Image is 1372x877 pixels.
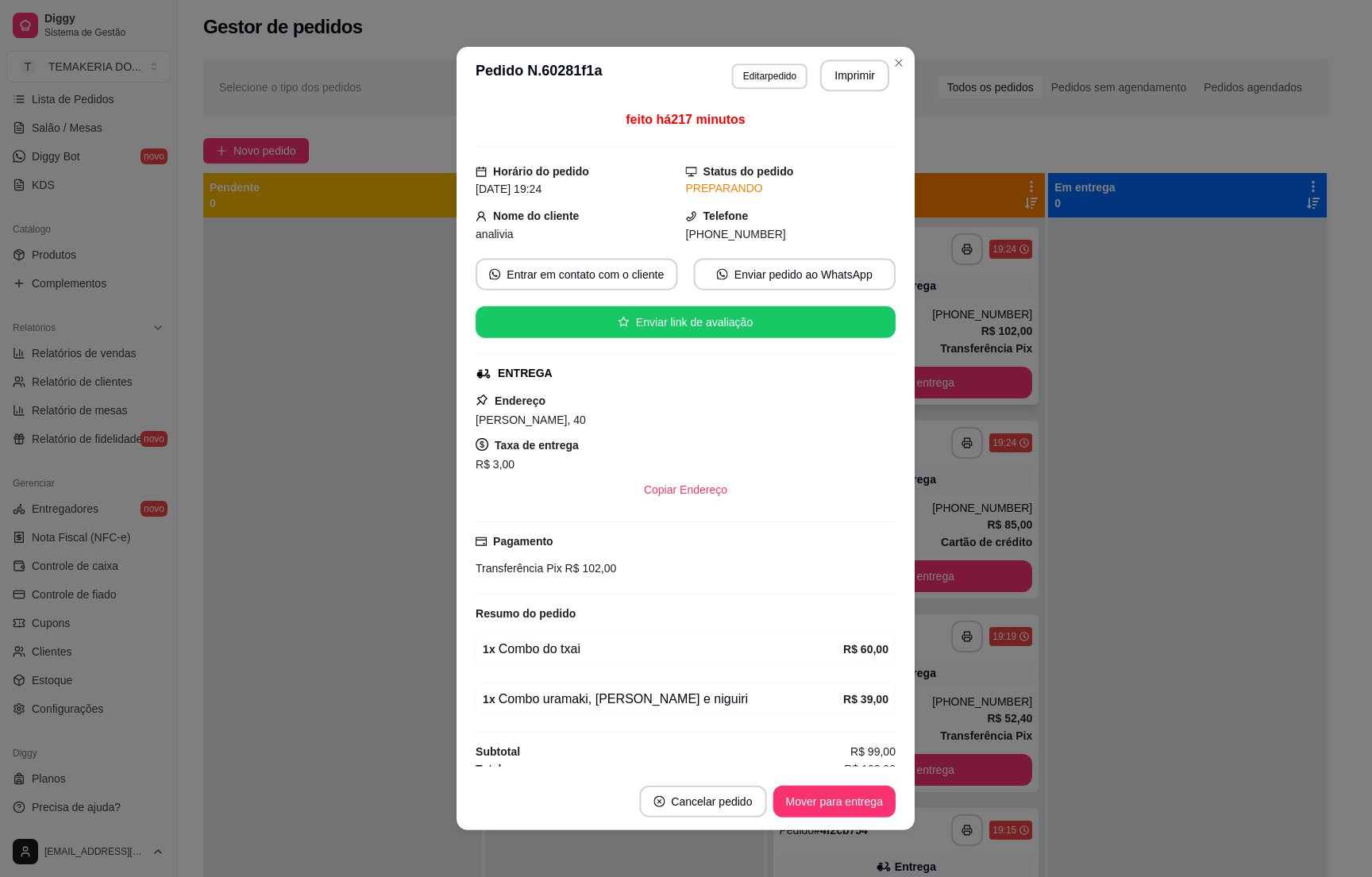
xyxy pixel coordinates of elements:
div: Combo uramaki, [PERSON_NAME] e niguiri [484,690,844,709]
button: Imprimir [821,60,890,91]
button: whats-appEntrar em contato com o cliente [476,259,678,290]
span: whats-app [490,269,501,280]
strong: Status do pedido [703,165,794,178]
h3: Pedido N. 60281f1a [476,60,603,91]
span: star [619,317,630,328]
strong: Subtotal [476,745,521,758]
span: close-circle [654,796,665,807]
button: Editarpedido [732,63,808,89]
strong: R$ 60,00 [844,643,889,656]
button: starEnviar link de avaliação [476,306,896,338]
strong: 1 x [484,693,496,706]
strong: Total [476,763,502,775]
span: Transferência Pix [476,562,563,575]
span: user [476,210,488,221]
span: desktop [686,166,697,177]
span: whats-app [717,269,728,280]
div: Combo do txai [484,640,844,659]
strong: R$ 39,00 [844,693,889,706]
strong: Pagamento [494,535,554,548]
span: phone [686,210,697,221]
button: Close [886,50,911,75]
div: PREPARANDO [686,180,896,197]
strong: Telefone [703,210,749,222]
span: R$ 102,00 [562,562,617,575]
span: R$ 102,00 [845,760,896,778]
span: [PHONE_NUMBER] [686,228,786,240]
button: Mover para entrega [773,786,896,817]
span: R$ 3,00 [476,458,515,471]
button: close-circleCancelar pedido [640,786,767,817]
span: [DATE] 19:24 [476,183,542,195]
span: credit-card [476,536,488,547]
span: analivia [476,228,514,240]
strong: Nome do cliente [494,210,580,222]
span: R$ 99,00 [851,743,896,760]
span: pushpin [476,394,489,406]
strong: Endereço [495,394,546,407]
button: Copiar Endereço [631,474,740,506]
strong: 1 x [484,643,496,656]
span: calendar [476,166,488,177]
span: dollar [476,438,489,451]
strong: Taxa de entrega [495,439,580,452]
span: feito há 217 minutos [626,113,746,126]
div: ENTREGA [499,365,553,382]
button: whats-appEnviar pedido ao WhatsApp [694,259,896,290]
strong: Resumo do pedido [476,607,576,620]
strong: Horário do pedido [494,165,590,178]
span: [PERSON_NAME], 40 [476,413,587,426]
